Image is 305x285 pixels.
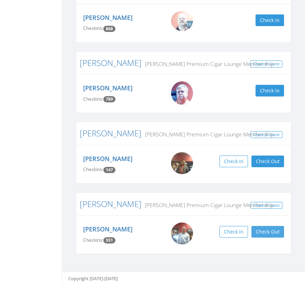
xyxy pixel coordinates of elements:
img: Justin_Ward.png [171,223,193,244]
small: [PERSON_NAME] Premium Cigar Lounge Membership [142,60,274,68]
a: [PERSON_NAME] [83,13,133,22]
img: Hao_Liu.png [171,152,193,174]
a: [PERSON_NAME] [80,127,142,139]
button: Check in [256,14,284,26]
button: Check in [256,85,284,96]
span: Checkin count [103,26,115,32]
small: [PERSON_NAME] Premium Cigar Lounge Membership [142,201,274,209]
a: [PERSON_NAME] [83,155,133,163]
a: Check In Guest [250,131,282,138]
span: Checkins: [83,96,103,102]
a: [PERSON_NAME] [83,84,133,92]
img: WIN_20200824_14_20_23_Pro.jpg [171,11,193,31]
span: Checkin count [103,167,115,173]
span: Checkins: [83,166,103,172]
img: Big_Mike.jpg [171,81,193,105]
a: [PERSON_NAME] [80,198,142,209]
button: Check Out [251,156,284,167]
span: Checkin count [103,96,115,102]
button: Check in [219,156,248,167]
a: [PERSON_NAME] [80,57,142,68]
a: [PERSON_NAME] [83,225,133,233]
a: Check In Guest [250,60,282,68]
button: Check in [219,226,248,238]
span: Checkins: [83,25,103,31]
small: [PERSON_NAME] Premium Cigar Lounge Membership [142,130,274,138]
span: Checkins: [83,237,103,243]
a: Check In Guest [250,202,282,209]
span: Checkin count [103,237,115,243]
button: Check Out [251,226,284,238]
